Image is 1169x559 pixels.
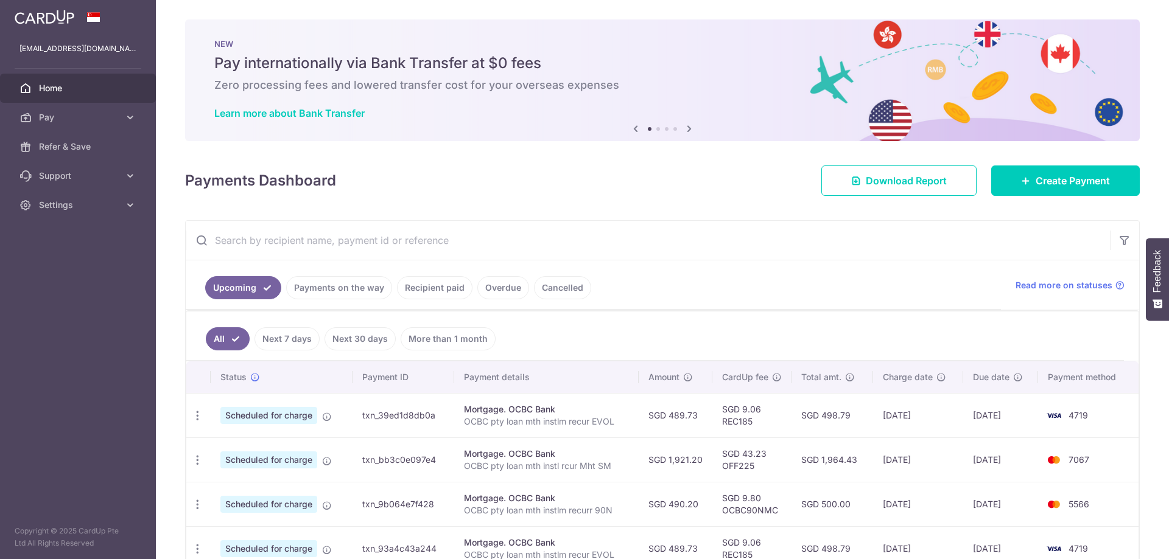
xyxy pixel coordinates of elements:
span: 5566 [1069,499,1089,509]
img: Bank Card [1042,453,1066,467]
a: Read more on statuses [1016,279,1125,291]
input: Search by recipient name, payment id or reference [186,221,1110,260]
h5: Pay internationally via Bank Transfer at $0 fees [214,54,1111,73]
span: 4719 [1069,543,1088,554]
td: SGD 1,964.43 [792,437,873,482]
span: 4719 [1069,410,1088,420]
td: SGD 43.23 OFF225 [712,437,792,482]
a: Upcoming [205,276,281,299]
td: SGD 9.06 REC185 [712,393,792,437]
td: [DATE] [873,482,963,526]
td: txn_bb3c0e097e4 [353,437,454,482]
img: CardUp [15,10,74,24]
th: Payment details [454,361,639,393]
a: Payments on the way [286,276,392,299]
span: Create Payment [1036,173,1110,188]
td: [DATE] [873,393,963,437]
a: Next 30 days [325,327,396,350]
span: Home [39,82,119,94]
span: Charge date [883,371,933,383]
p: OCBC pty loan mth instlm recur EVOL [464,415,629,428]
p: OCBC pty loan mth instl rcur Mht SM [464,460,629,472]
td: SGD 489.73 [639,393,712,437]
a: More than 1 month [401,327,496,350]
div: Mortgage. OCBC Bank [464,536,629,549]
th: Payment ID [353,361,454,393]
a: Overdue [477,276,529,299]
span: Total amt. [801,371,841,383]
span: Scheduled for charge [220,496,317,513]
td: SGD 500.00 [792,482,873,526]
div: Mortgage. OCBC Bank [464,448,629,460]
span: Feedback [1152,250,1163,293]
p: NEW [214,39,1111,49]
button: Feedback - Show survey [1146,238,1169,321]
a: Download Report [821,165,977,196]
p: [EMAIL_ADDRESS][DOMAIN_NAME] [19,43,136,55]
a: Learn more about Bank Transfer [214,107,365,119]
td: [DATE] [873,437,963,482]
a: Create Payment [991,165,1140,196]
span: Pay [39,111,119,123]
img: Bank Card [1042,408,1066,423]
span: Due date [973,371,1009,383]
td: txn_39ed1d8db0a [353,393,454,437]
h4: Payments Dashboard [185,170,336,192]
td: [DATE] [963,437,1039,482]
span: Read more on statuses [1016,279,1112,291]
span: Refer & Save [39,141,119,153]
span: Scheduled for charge [220,407,317,424]
a: All [206,327,250,350]
td: SGD 1,921.20 [639,437,712,482]
td: [DATE] [963,393,1039,437]
th: Payment method [1038,361,1139,393]
td: [DATE] [963,482,1039,526]
img: Bank Card [1042,541,1066,556]
td: SGD 498.79 [792,393,873,437]
div: Mortgage. OCBC Bank [464,492,629,504]
a: Recipient paid [397,276,472,299]
img: Bank transfer banner [185,19,1140,141]
td: SGD 9.80 OCBC90NMC [712,482,792,526]
p: OCBC pty loan mth instlm recurr 90N [464,504,629,516]
h6: Zero processing fees and lowered transfer cost for your overseas expenses [214,78,1111,92]
span: Scheduled for charge [220,540,317,557]
span: Support [39,170,119,182]
span: Amount [648,371,679,383]
td: SGD 490.20 [639,482,712,526]
img: Bank Card [1042,497,1066,512]
span: CardUp fee [722,371,768,383]
span: Download Report [866,173,947,188]
span: Settings [39,199,119,211]
a: Next 7 days [255,327,320,350]
div: Mortgage. OCBC Bank [464,403,629,415]
a: Cancelled [534,276,591,299]
span: Status [220,371,247,383]
span: 7067 [1069,454,1089,465]
td: txn_9b064e7f428 [353,482,454,526]
span: Scheduled for charge [220,451,317,468]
